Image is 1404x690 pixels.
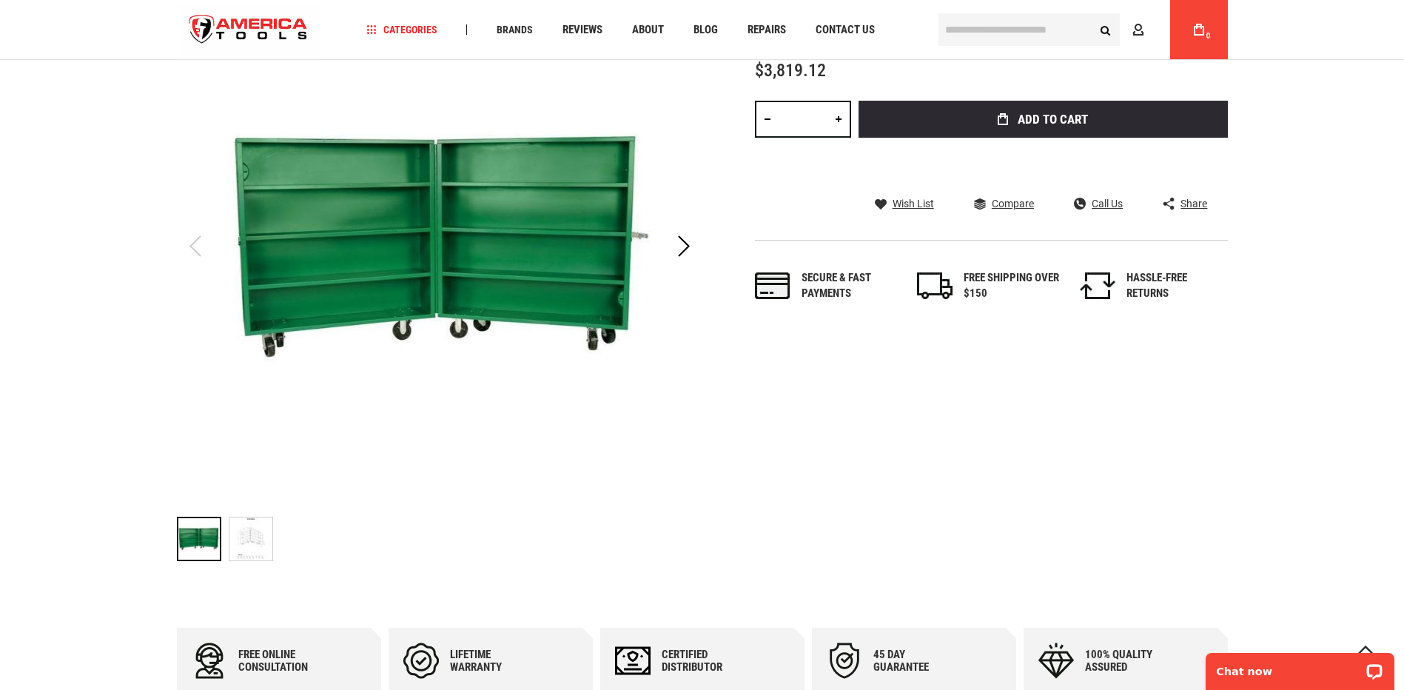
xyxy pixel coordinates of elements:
[1018,113,1088,126] span: Add to Cart
[625,20,671,40] a: About
[556,20,609,40] a: Reviews
[662,649,750,674] div: Certified Distributor
[755,272,790,299] img: payments
[755,60,826,81] span: $3,819.12
[893,198,934,209] span: Wish List
[1085,649,1174,674] div: 100% quality assured
[497,24,533,35] span: Brands
[964,270,1060,302] div: FREE SHIPPING OVER $150
[632,24,664,36] span: About
[1074,197,1123,210] a: Call Us
[490,20,540,40] a: Brands
[748,24,786,36] span: Repairs
[229,509,273,569] div: GREENLEE 5860 BIFOLD BOX
[177,509,229,569] div: GREENLEE 5860 BIFOLD BOX
[1196,643,1404,690] iframe: LiveChat chat widget
[450,649,539,674] div: Lifetime warranty
[238,649,327,674] div: Free online consultation
[229,517,272,560] img: GREENLEE 5860 BIFOLD BOX
[1080,272,1115,299] img: returns
[1092,16,1120,44] button: Search
[562,24,602,36] span: Reviews
[366,24,437,35] span: Categories
[693,24,718,36] span: Blog
[992,198,1034,209] span: Compare
[1092,198,1123,209] span: Call Us
[875,197,934,210] a: Wish List
[1180,198,1207,209] span: Share
[1126,270,1223,302] div: HASSLE-FREE RETURNS
[816,24,875,36] span: Contact Us
[917,272,953,299] img: shipping
[177,2,320,58] a: store logo
[809,20,881,40] a: Contact Us
[360,20,444,40] a: Categories
[859,101,1228,138] button: Add to Cart
[856,142,1231,185] iframe: Secure express checkout frame
[974,197,1034,210] a: Compare
[873,649,962,674] div: 45 day Guarantee
[741,20,793,40] a: Repairs
[687,20,725,40] a: Blog
[177,2,320,58] img: America Tools
[1206,32,1211,40] span: 0
[802,270,898,302] div: Secure & fast payments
